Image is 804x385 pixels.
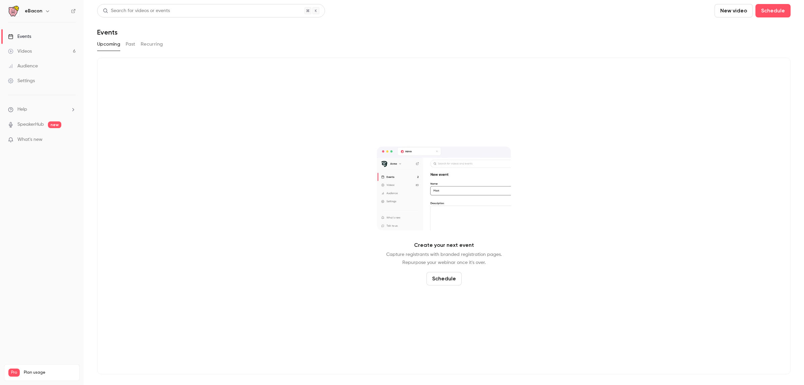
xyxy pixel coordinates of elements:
[17,106,27,113] span: Help
[8,369,20,377] span: Pro
[8,33,31,40] div: Events
[426,272,462,285] button: Schedule
[8,106,76,113] li: help-dropdown-opener
[8,6,19,16] img: eBacon
[24,370,75,375] span: Plan usage
[17,136,43,143] span: What's new
[8,77,35,84] div: Settings
[48,121,61,128] span: new
[755,4,791,17] button: Schedule
[25,8,42,14] h6: eBacon
[8,48,32,55] div: Videos
[386,251,502,267] p: Capture registrants with branded registration pages. Repurpose your webinar once it's over.
[97,28,118,36] h1: Events
[8,63,38,69] div: Audience
[17,121,44,128] a: SpeakerHub
[141,39,163,50] button: Recurring
[414,241,474,249] p: Create your next event
[715,4,753,17] button: New video
[103,7,170,14] div: Search for videos or events
[126,39,135,50] button: Past
[68,137,76,143] iframe: Noticeable Trigger
[97,39,120,50] button: Upcoming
